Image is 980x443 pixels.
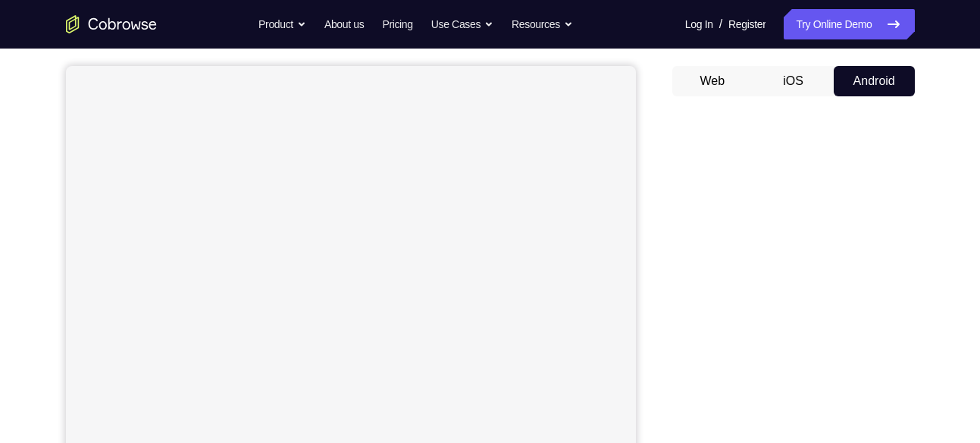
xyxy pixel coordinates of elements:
[784,9,914,39] a: Try Online Demo
[431,9,493,39] button: Use Cases
[728,9,766,39] a: Register
[719,15,722,33] span: /
[753,66,834,96] button: iOS
[324,9,364,39] a: About us
[512,9,573,39] button: Resources
[834,66,915,96] button: Android
[685,9,713,39] a: Log In
[672,66,753,96] button: Web
[258,9,306,39] button: Product
[66,15,157,33] a: Go to the home page
[382,9,412,39] a: Pricing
